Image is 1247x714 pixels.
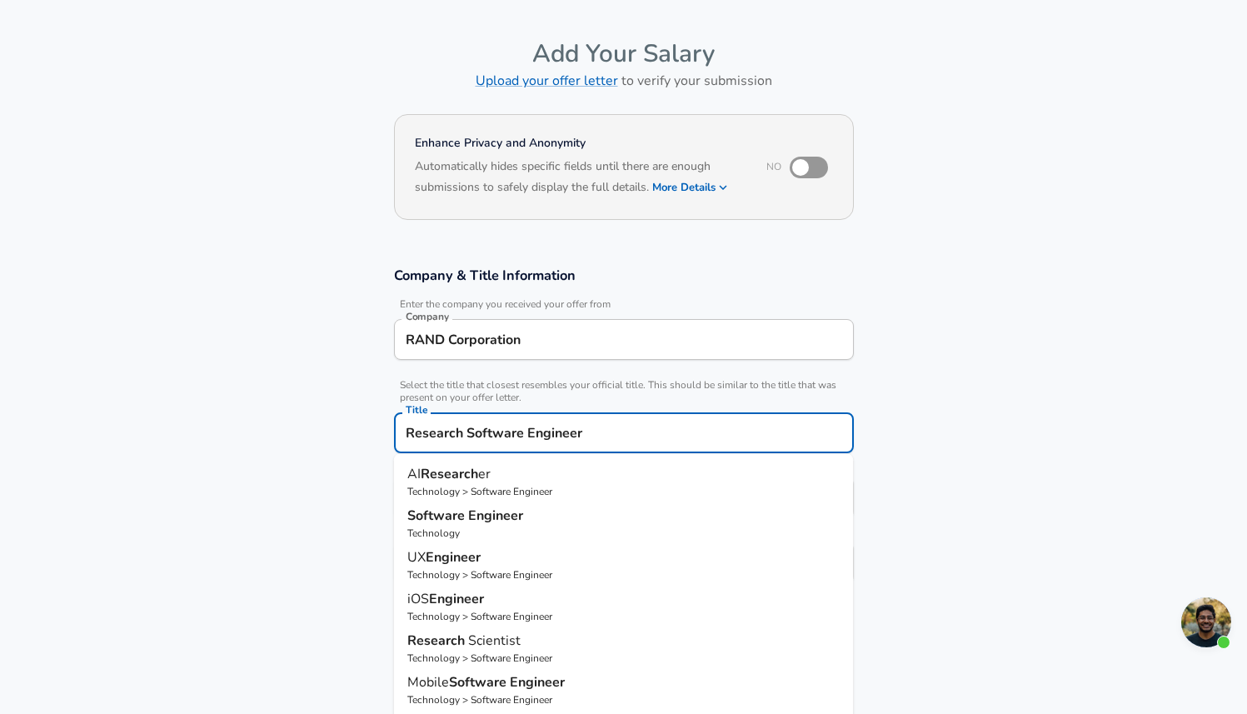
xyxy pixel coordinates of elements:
input: Google [402,327,846,352]
p: Technology > Software Engineer [407,567,840,582]
strong: Software [449,673,510,692]
span: Select the title that closest resembles your official title. This should be similar to the title ... [394,379,854,404]
span: er [478,465,491,483]
h4: Enhance Privacy and Anonymity [415,135,744,152]
span: UX [407,548,426,567]
strong: Engineer [510,673,565,692]
h6: Automatically hides specific fields until there are enough submissions to safely display the full... [415,157,744,199]
strong: Research [421,465,478,483]
strong: Software [407,507,468,525]
p: Technology > Software Engineer [407,609,840,624]
p: Technology > Software Engineer [407,692,840,707]
button: More Details [652,176,729,199]
span: Scientist [468,632,521,650]
input: Software Engineer [402,420,846,446]
p: Technology > Software Engineer [407,651,840,666]
strong: Engineer [426,548,481,567]
span: Enter the company you received your offer from [394,298,854,311]
h6: to verify your submission [394,69,854,92]
p: Technology > Software Engineer [407,484,840,499]
h4: Add Your Salary [394,38,854,69]
strong: Engineer [429,590,484,608]
strong: Engineer [468,507,523,525]
h3: Company & Title Information [394,266,854,285]
span: No [766,160,781,173]
p: Technology [407,526,840,541]
span: Mobile [407,673,449,692]
label: Title [406,405,427,415]
span: iOS [407,590,429,608]
strong: Research [407,632,468,650]
div: Open chat [1181,597,1231,647]
label: Company [406,312,449,322]
a: Upload your offer letter [476,72,618,90]
span: AI [407,465,421,483]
